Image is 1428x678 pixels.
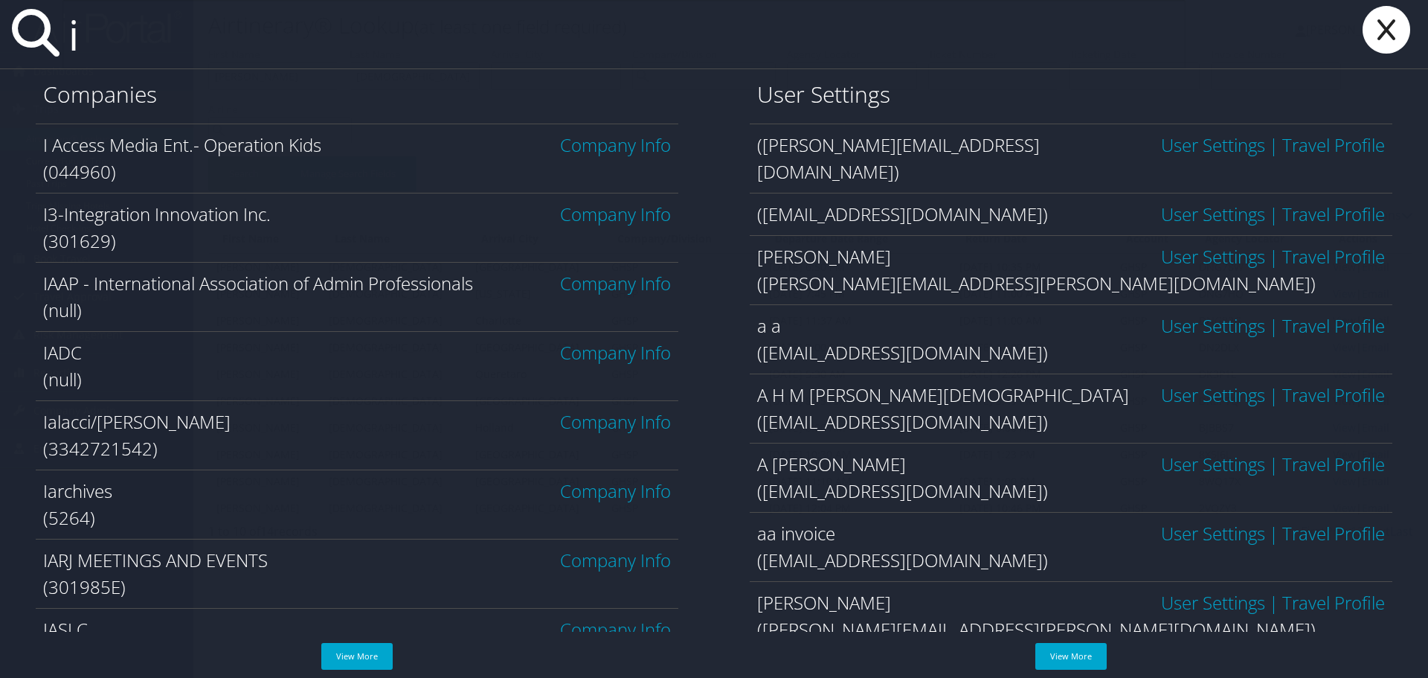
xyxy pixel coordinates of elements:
span: IARJ MEETINGS AND EVENTS [43,548,268,572]
div: ([EMAIL_ADDRESS][DOMAIN_NAME]) [757,409,1385,435]
a: View More [321,643,393,670]
div: ([EMAIL_ADDRESS][DOMAIN_NAME]) [757,547,1385,574]
div: (null) [43,366,671,393]
div: (044960) [43,159,671,185]
a: Company Info [560,202,671,226]
span: A H M [PERSON_NAME][DEMOGRAPHIC_DATA] [757,383,1129,407]
a: Company Info [560,340,671,365]
span: | [1265,452,1282,476]
a: User Settings [1161,590,1265,615]
div: (5264) [43,505,671,531]
div: (3342721542) [43,435,671,462]
a: User Settings [1161,313,1265,338]
a: User Settings [1161,132,1265,157]
span: | [1265,202,1282,226]
a: View OBT Profile [1282,132,1385,157]
div: (301985E) [43,574,671,601]
a: Company Info [560,617,671,642]
a: View OBT Profile [1282,244,1385,269]
div: IAAP - International Association of Admin Professionals [43,270,671,297]
div: ([PERSON_NAME][EMAIL_ADDRESS][PERSON_NAME][DOMAIN_NAME]) [757,616,1385,643]
span: [PERSON_NAME] [757,244,891,269]
a: User Settings [1161,452,1265,476]
div: (301629) [43,228,671,255]
a: View OBT Profile [1282,521,1385,546]
span: | [1265,383,1282,407]
a: Company Info [560,132,671,157]
div: ([EMAIL_ADDRESS][DOMAIN_NAME]) [757,201,1385,228]
h1: User Settings [757,79,1385,110]
span: | [1265,132,1282,157]
a: User Settings [1161,383,1265,407]
span: | [1265,521,1282,546]
a: View OBT Profile [1282,313,1385,338]
span: A [PERSON_NAME] [757,452,906,476]
a: View OBT Profile [1282,383,1385,407]
span: I Access Media Ent.- Operation Kids [43,132,321,157]
span: IASLC [43,617,88,642]
span: aa invoice [757,521,835,546]
span: Iarchives [43,479,112,503]
a: Company Info [560,479,671,503]
span: [PERSON_NAME] [757,590,891,615]
span: | [1265,244,1282,269]
div: ([PERSON_NAME][EMAIL_ADDRESS][PERSON_NAME][DOMAIN_NAME]) [757,270,1385,297]
span: Ialacci/[PERSON_NAME] [43,409,231,434]
h1: Companies [43,79,671,110]
div: (null) [43,297,671,324]
span: a a [757,313,781,338]
a: Company Info [560,409,671,434]
a: User Settings [1161,521,1265,546]
a: View OBT Profile [1282,452,1385,476]
span: | [1265,590,1282,615]
span: | [1265,313,1282,338]
div: ([EMAIL_ADDRESS][DOMAIN_NAME]) [757,478,1385,505]
a: User Settings [1161,202,1265,226]
a: View OBT Profile [1282,202,1385,226]
a: View OBT Profile [1282,590,1385,615]
a: Company Info [560,271,671,295]
a: View More [1035,643,1107,670]
span: I3-Integration Innovation Inc. [43,202,271,226]
div: ([EMAIL_ADDRESS][DOMAIN_NAME]) [757,339,1385,366]
a: Company Info [560,548,671,572]
div: ([PERSON_NAME][EMAIL_ADDRESS][DOMAIN_NAME]) [757,132,1385,185]
div: IADC [43,339,671,366]
a: User Settings [1161,244,1265,269]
